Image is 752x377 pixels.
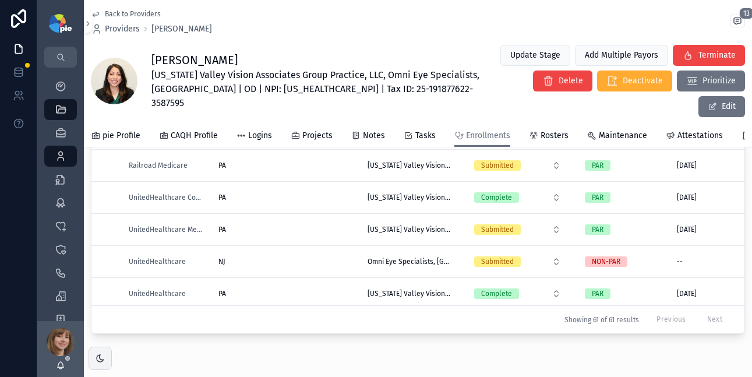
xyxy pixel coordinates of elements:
a: UnitedHealthcare Community Plan of [US_STATE] [129,193,204,202]
span: Maintenance [599,130,647,142]
a: Projects [291,125,333,149]
span: PA [218,193,226,202]
span: Logins [248,130,272,142]
a: Select Button [464,219,571,241]
span: Projects [302,130,333,142]
span: Rosters [541,130,569,142]
a: UnitedHealthcare [129,289,204,298]
button: Select Button [465,155,570,176]
button: Prioritize [677,71,745,91]
a: [US_STATE] Valley Vision Associates Group Practice, LLC [368,161,450,170]
a: [DATE] [672,156,746,175]
button: 13 [730,15,745,30]
button: Delete [533,71,592,91]
a: Enrollments [454,125,510,147]
a: Notes [351,125,385,149]
div: Submitted [481,224,514,235]
div: Submitted [481,160,514,171]
span: Enrollments [466,130,510,142]
a: UnitedHealthcare [129,257,186,266]
a: [US_STATE] Valley Vision Associates Group Practice, LLC [368,225,450,234]
button: Select Button [465,187,570,208]
a: Railroad Medicare [129,161,204,170]
span: [DATE] [677,161,697,170]
span: Back to Providers [105,9,161,19]
a: [DATE] [672,188,746,207]
a: PA [218,193,354,202]
span: [US_STATE] Valley Vision Associates Group Practice, LLC, Omni Eye Specialists, [GEOGRAPHIC_DATA] ... [151,68,485,110]
a: CAQH Profile [159,125,218,149]
div: scrollable content [37,68,84,321]
span: Providers [105,23,140,35]
span: [DATE] [677,225,697,234]
a: [PERSON_NAME] [151,23,212,35]
button: Terminate [673,45,745,66]
button: Update Stage [500,45,570,66]
h1: [PERSON_NAME] [151,52,485,68]
a: PA [218,225,354,234]
a: Select Button [464,186,571,209]
button: Add Multiple Payors [575,45,668,66]
a: NJ [218,257,354,266]
div: PAR [592,160,603,171]
div: -- [677,257,683,266]
button: Deactivate [597,71,672,91]
a: Logins [236,125,272,149]
span: Prioritize [702,75,736,87]
a: [US_STATE] Valley Vision Associates Group Practice, LLC [368,193,450,202]
span: UnitedHealthcare [129,289,186,298]
div: PAR [592,224,603,235]
div: PAR [592,288,603,299]
span: PA [218,161,226,170]
a: NON-PAR [585,256,658,267]
a: PAR [585,288,658,299]
button: Select Button [465,251,570,272]
a: [US_STATE] Valley Vision Associates Group Practice, LLC [368,289,450,298]
a: Railroad Medicare [129,161,188,170]
a: PA [218,161,354,170]
span: Showing 61 of 61 results [564,315,639,325]
a: PA [218,289,354,298]
span: Add Multiple Payors [585,50,658,61]
div: Complete [481,192,512,203]
span: Notes [363,130,385,142]
a: UnitedHealthcare Medicare Advantage [129,225,204,234]
span: pie Profile [103,130,140,142]
button: Select Button [465,219,570,240]
span: NJ [218,257,225,266]
div: PAR [592,192,603,203]
span: Delete [559,75,583,87]
span: Update Stage [510,50,560,61]
div: Submitted [481,256,514,267]
a: pie Profile [91,125,140,149]
span: PA [218,225,226,234]
button: Select Button [465,283,570,304]
a: UnitedHealthcare [129,257,204,266]
a: Rosters [529,125,569,149]
span: [DATE] [677,289,697,298]
span: Terminate [698,50,736,61]
a: Omni Eye Specialists, [GEOGRAPHIC_DATA] [368,257,450,266]
span: CAQH Profile [171,130,218,142]
a: [DATE] [672,220,746,239]
span: Deactivate [623,75,663,87]
a: PAR [585,160,658,171]
button: Edit [698,96,745,117]
a: Providers [91,23,140,35]
span: Attestations [677,130,723,142]
a: PAR [585,192,658,203]
a: -- [672,252,746,271]
a: Maintenance [587,125,647,149]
